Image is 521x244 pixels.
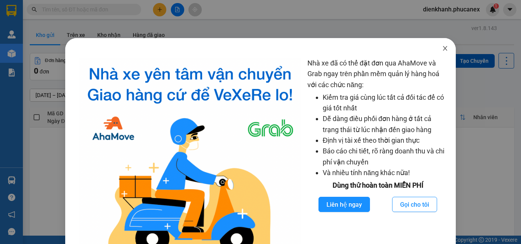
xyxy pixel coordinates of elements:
button: Gọi cho tôi [392,197,437,212]
li: Báo cáo chi tiết, rõ ràng doanh thu và chi phí vận chuyển [323,146,448,167]
span: close [442,45,448,51]
button: Liên hệ ngay [318,197,370,212]
li: Và nhiều tính năng khác nữa! [323,167,448,178]
li: Kiểm tra giá cùng lúc tất cả đối tác để có giá tốt nhất [323,92,448,114]
div: Dùng thử hoàn toàn MIỄN PHÍ [307,180,448,191]
li: Dễ dàng điều phối đơn hàng ở tất cả trạng thái từ lúc nhận đến giao hàng [323,113,448,135]
button: Close [434,38,456,59]
li: Định vị tài xế theo thời gian thực [323,135,448,146]
span: Liên hệ ngay [326,200,362,209]
span: Gọi cho tôi [400,200,429,209]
